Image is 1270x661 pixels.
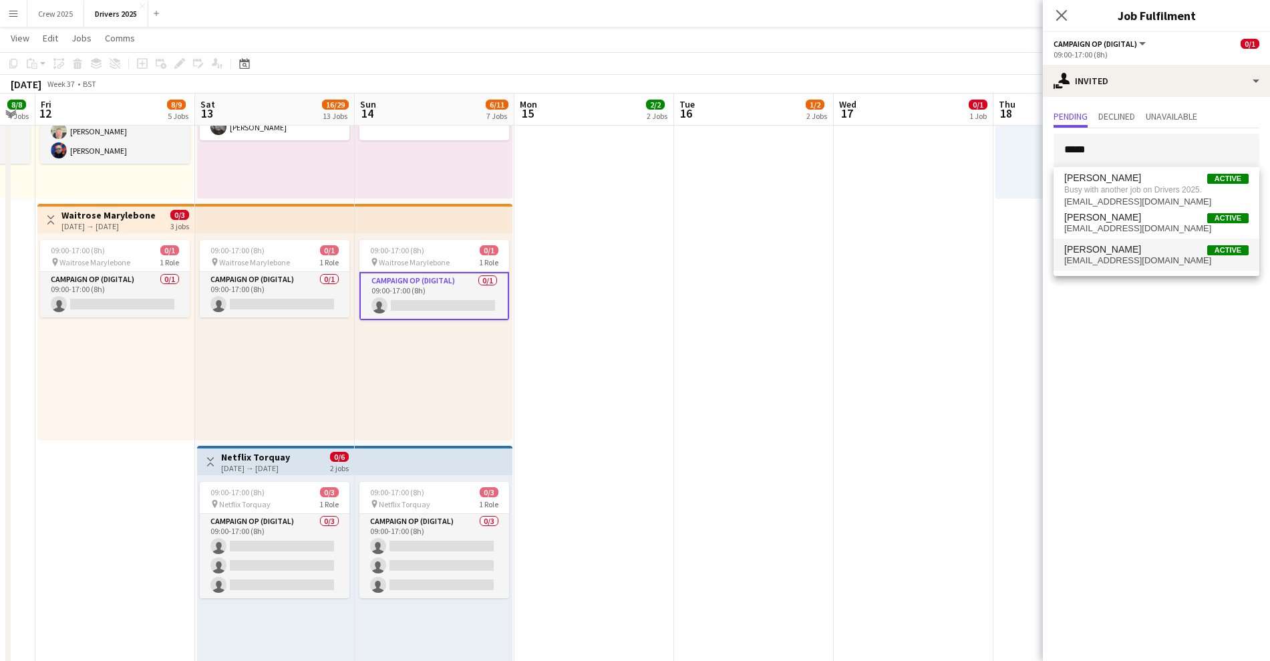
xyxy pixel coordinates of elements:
[1098,112,1135,121] span: Declined
[83,79,96,89] div: BST
[5,29,35,47] a: View
[647,111,667,121] div: 2 Jobs
[66,29,97,47] a: Jobs
[11,78,41,91] div: [DATE]
[997,106,1015,121] span: 18
[359,482,509,598] app-job-card: 09:00-17:00 (8h)0/3 Netflix Torquay1 RoleCampaign Op (Digital)0/309:00-17:00 (8h)
[646,100,665,110] span: 2/2
[200,98,215,110] span: Sat
[969,100,987,110] span: 0/1
[480,487,498,497] span: 0/3
[200,240,349,317] app-job-card: 09:00-17:00 (8h)0/1 Waitrose Marylebone1 RoleCampaign Op (Digital)0/109:00-17:00 (8h)
[319,257,339,267] span: 1 Role
[320,487,339,497] span: 0/3
[61,209,156,221] h3: Waitrose Marylebone
[806,100,824,110] span: 1/2
[200,272,349,317] app-card-role: Campaign Op (Digital)0/109:00-17:00 (8h)
[27,1,84,27] button: Crew 2025
[1207,174,1249,184] span: Active
[1207,245,1249,255] span: Active
[322,100,349,110] span: 16/29
[359,240,509,320] div: 09:00-17:00 (8h)0/1 Waitrose Marylebone1 RoleCampaign Op (Digital)0/109:00-17:00 (8h)
[677,106,695,121] span: 16
[40,240,190,317] app-job-card: 09:00-17:00 (8h)0/1 Waitrose Marylebone1 RoleCampaign Op (Digital)0/109:00-17:00 (8h)
[168,111,188,121] div: 5 Jobs
[1064,172,1141,184] span: Peter Brittain
[969,111,987,121] div: 1 Job
[1207,213,1249,223] span: Active
[160,245,179,255] span: 0/1
[105,32,135,44] span: Comms
[1146,112,1197,121] span: Unavailable
[520,98,537,110] span: Mon
[84,1,148,27] button: Drivers 2025
[518,106,537,121] span: 15
[360,98,376,110] span: Sun
[37,29,63,47] a: Edit
[1054,39,1137,49] span: Campaign Op (Digital)
[170,220,189,231] div: 3 jobs
[1054,49,1259,59] div: 09:00-17:00 (8h)
[370,245,424,255] span: 09:00-17:00 (8h)
[330,462,349,473] div: 2 jobs
[486,111,508,121] div: 7 Jobs
[359,514,509,598] app-card-role: Campaign Op (Digital)0/309:00-17:00 (8h)
[44,79,77,89] span: Week 37
[379,499,430,509] span: Netflix Torquay
[1064,212,1141,223] span: Peter Roberts
[210,245,265,255] span: 09:00-17:00 (8h)
[59,257,130,267] span: Waitrose Marylebone
[51,245,105,255] span: 09:00-17:00 (8h)
[480,245,498,255] span: 0/1
[330,452,349,462] span: 0/6
[1064,244,1141,255] span: Peter Wood
[806,111,827,121] div: 2 Jobs
[1043,65,1270,97] div: Invited
[1241,39,1259,49] span: 0/1
[320,245,339,255] span: 0/1
[219,499,271,509] span: Netflix Torquay
[679,98,695,110] span: Tue
[7,100,26,110] span: 8/8
[479,499,498,509] span: 1 Role
[1064,255,1249,266] span: pwood@mmediagroup.co.uk
[359,272,509,320] app-card-role: Campaign Op (Digital)0/109:00-17:00 (8h)
[1043,7,1270,24] h3: Job Fulfilment
[1064,184,1249,196] span: Busy with another job on Drivers 2025.
[358,106,376,121] span: 14
[200,482,349,598] app-job-card: 09:00-17:00 (8h)0/3 Netflix Torquay1 RoleCampaign Op (Digital)0/309:00-17:00 (8h)
[323,111,348,121] div: 13 Jobs
[486,100,508,110] span: 6/11
[71,32,92,44] span: Jobs
[1064,196,1249,207] span: petejbrit@googlemail.com
[39,106,51,121] span: 12
[210,487,265,497] span: 09:00-17:00 (8h)
[167,100,186,110] span: 8/9
[41,98,51,110] span: Fri
[100,29,140,47] a: Comms
[999,98,1015,110] span: Thu
[221,463,290,473] div: [DATE] → [DATE]
[219,257,290,267] span: Waitrose Marylebone
[170,210,189,220] span: 0/3
[61,221,156,231] div: [DATE] → [DATE]
[8,111,29,121] div: 4 Jobs
[1043,178,1270,201] p: Click on text input to invite a crew
[1054,112,1088,121] span: Pending
[839,98,856,110] span: Wed
[40,272,190,317] app-card-role: Campaign Op (Digital)0/109:00-17:00 (8h)
[319,499,339,509] span: 1 Role
[11,32,29,44] span: View
[200,514,349,598] app-card-role: Campaign Op (Digital)0/309:00-17:00 (8h)
[379,257,450,267] span: Waitrose Marylebone
[198,106,215,121] span: 13
[1064,223,1249,234] span: proberts@mmediagroup.co.uk
[221,451,290,463] h3: Netflix Torquay
[837,106,856,121] span: 17
[1054,39,1148,49] button: Campaign Op (Digital)
[479,257,498,267] span: 1 Role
